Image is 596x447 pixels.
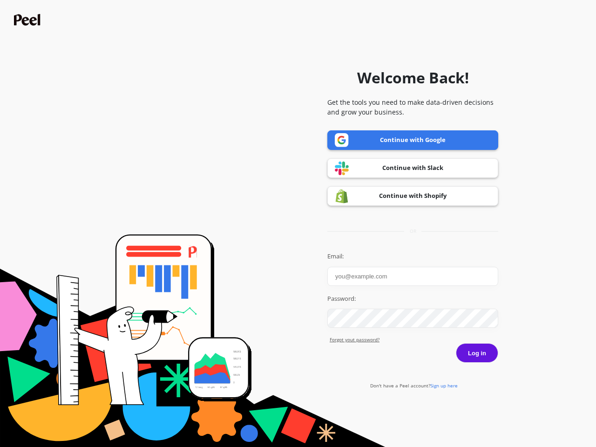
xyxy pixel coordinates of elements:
[370,382,458,389] a: Don't have a Peel account?Sign up here
[14,14,43,26] img: Peel
[327,267,498,286] input: you@example.com
[357,67,469,89] h1: Welcome Back!
[327,252,498,261] label: Email:
[335,189,349,203] img: Shopify logo
[327,228,498,235] div: or
[327,130,498,150] a: Continue with Google
[327,158,498,178] a: Continue with Slack
[327,186,498,206] a: Continue with Shopify
[327,294,498,304] label: Password:
[456,343,498,363] button: Log in
[335,133,349,147] img: Google logo
[330,336,498,343] a: Forgot yout password?
[430,382,458,389] span: Sign up here
[335,161,349,176] img: Slack logo
[327,97,498,117] p: Get the tools you need to make data-driven decisions and grow your business.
